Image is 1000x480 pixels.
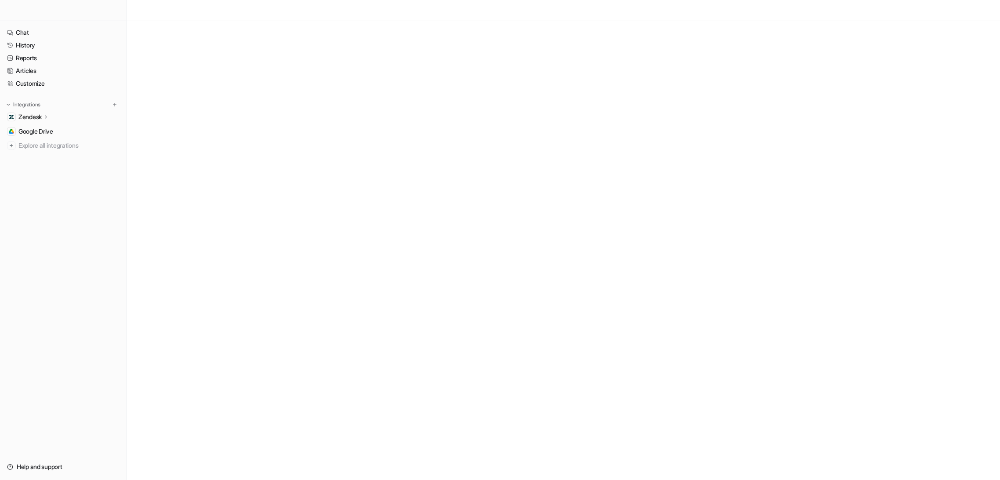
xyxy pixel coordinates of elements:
img: Zendesk [9,114,14,120]
a: Explore all integrations [4,139,123,152]
a: History [4,39,123,51]
a: Reports [4,52,123,64]
a: Help and support [4,461,123,473]
a: Customize [4,77,123,90]
img: Google Drive [9,129,14,134]
img: expand menu [5,102,11,108]
a: Chat [4,26,123,39]
p: Zendesk [18,113,42,121]
img: explore all integrations [7,141,16,150]
span: Explore all integrations [18,138,119,153]
span: Google Drive [18,127,53,136]
img: menu_add.svg [112,102,118,108]
p: Integrations [13,101,40,108]
a: Google DriveGoogle Drive [4,125,123,138]
button: Integrations [4,100,43,109]
a: Articles [4,65,123,77]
